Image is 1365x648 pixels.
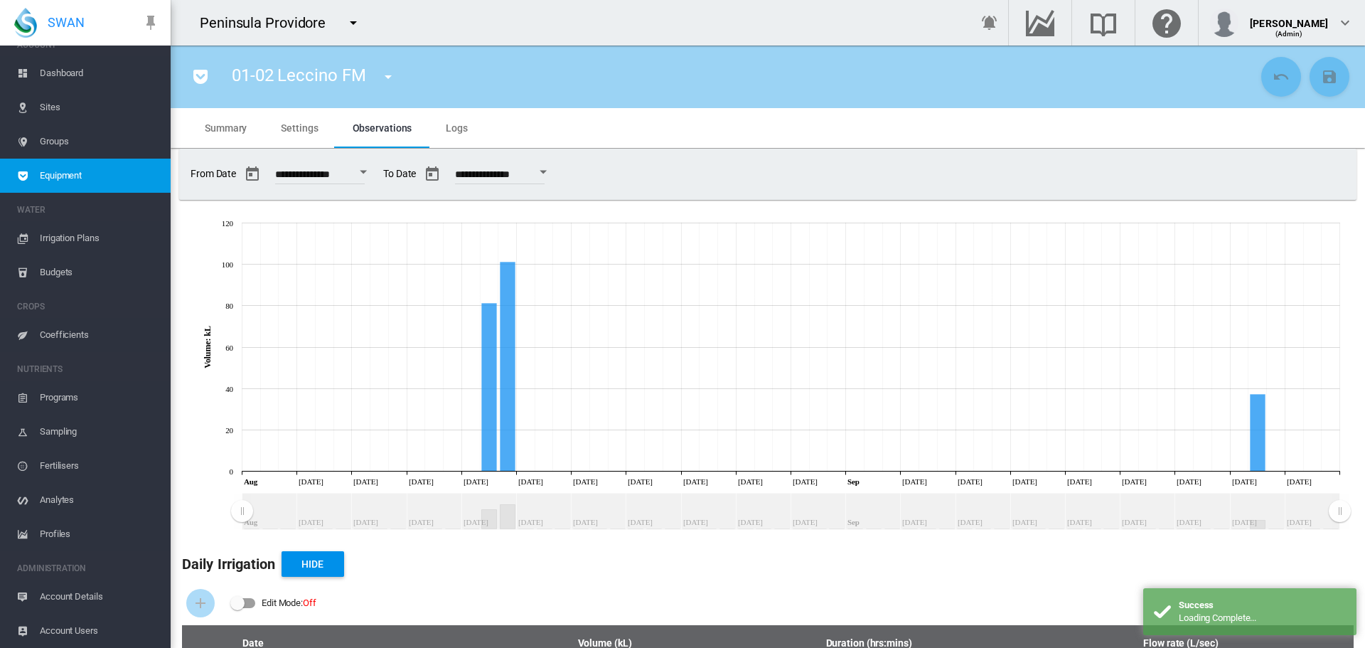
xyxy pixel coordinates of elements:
[186,589,215,617] button: Add Water Flow Record
[40,381,159,415] span: Programs
[40,580,159,614] span: Account Details
[142,14,159,31] md-icon: icon-pin
[1210,9,1238,37] img: profile.jpg
[1275,30,1303,38] span: (Admin)
[345,14,362,31] md-icon: icon-menu-down
[282,551,344,577] button: Hide
[1251,395,1265,472] g: Sep 25, 2025 37
[17,198,159,221] span: WATER
[1012,477,1037,486] tspan: [DATE]
[40,614,159,648] span: Account Users
[339,9,368,37] button: icon-menu-down
[192,595,209,612] md-icon: icon-plus
[225,302,233,310] tspan: 80
[1150,14,1184,31] md-icon: Click here for help
[230,593,316,614] md-switch: Edit Mode: Off
[17,358,159,381] span: NUTRIENTS
[1327,494,1352,530] g: Zoom chart using cursor arrows
[847,477,860,486] tspan: Sep
[186,63,215,91] button: icon-pocket
[1179,612,1346,625] div: Loading Complete...
[446,122,468,134] span: Logs
[17,295,159,318] span: CROPS
[232,65,365,85] span: 01-02 Leccino FM
[40,517,159,551] span: Profiles
[40,56,159,90] span: Dashboard
[738,477,763,486] tspan: [DATE]
[242,494,1339,529] rect: Zoom chart using cursor arrows
[1261,57,1301,97] button: Cancel Changes
[1023,14,1057,31] md-icon: Go to the Data Hub
[40,90,159,124] span: Sites
[225,385,233,393] tspan: 40
[500,262,515,472] g: Aug 15, 2025 101
[1122,477,1147,486] tspan: [DATE]
[975,9,1004,37] button: icon-bell-ring
[464,477,488,486] tspan: [DATE]
[1287,477,1312,486] tspan: [DATE]
[225,426,233,435] tspan: 20
[374,63,402,91] button: icon-menu-down
[205,122,247,134] span: Summary
[238,160,267,188] button: md-calendar
[230,494,255,530] g: Zoom chart using cursor arrows
[40,318,159,352] span: Coefficients
[17,557,159,580] span: ADMINISTRATION
[40,483,159,517] span: Analytes
[40,415,159,449] span: Sampling
[573,477,598,486] tspan: [DATE]
[409,477,434,486] tspan: [DATE]
[225,344,233,352] tspan: 60
[958,477,983,486] tspan: [DATE]
[1321,68,1338,85] md-icon: icon-content-save
[350,159,376,185] button: Open calendar
[383,160,552,188] span: To Date
[353,122,412,134] span: Observations
[244,477,258,486] tspan: Aug
[353,477,378,486] tspan: [DATE]
[40,124,159,159] span: Groups
[222,260,234,269] tspan: 100
[222,219,234,228] tspan: 120
[380,68,397,85] md-icon: icon-menu-down
[1177,477,1201,486] tspan: [DATE]
[1310,57,1349,97] button: Save Changes
[1179,599,1346,612] div: Success
[793,477,818,486] tspan: [DATE]
[1273,68,1290,85] md-icon: icon-undo
[200,13,338,33] div: Peninsula Providore
[482,304,497,472] g: Aug 14, 2025 81
[683,477,708,486] tspan: [DATE]
[191,160,372,188] span: From Date
[518,477,543,486] tspan: [DATE]
[48,14,85,31] span: SWAN
[182,556,276,573] b: Daily Irrigation
[192,68,209,85] md-icon: icon-pocket
[1337,14,1354,31] md-icon: icon-chevron-down
[40,255,159,290] span: Budgets
[281,122,318,134] span: Settings
[303,597,316,608] span: Off
[299,477,323,486] tspan: [DATE]
[1232,477,1257,486] tspan: [DATE]
[1143,588,1356,635] div: Success Loading Complete...
[230,467,234,476] tspan: 0
[203,326,213,368] tspan: Volume: kL
[418,160,446,188] button: md-calendar
[1250,11,1328,25] div: [PERSON_NAME]
[40,449,159,483] span: Fertilisers
[530,159,556,185] button: Open calendar
[1067,477,1092,486] tspan: [DATE]
[40,159,159,193] span: Equipment
[628,477,653,486] tspan: [DATE]
[1086,14,1120,31] md-icon: Search the knowledge base
[981,14,998,31] md-icon: icon-bell-ring
[262,593,316,613] div: Edit Mode:
[14,8,37,38] img: SWAN-Landscape-Logo-Colour-drop.png
[902,477,927,486] tspan: [DATE]
[40,221,159,255] span: Irrigation Plans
